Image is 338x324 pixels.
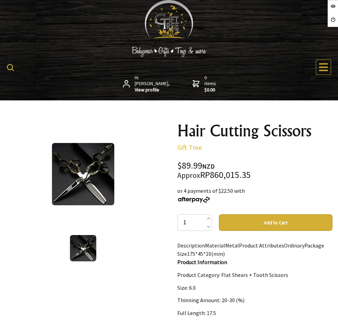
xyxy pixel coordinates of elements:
[177,161,332,180] div: $89.99 RP860,015.35
[7,64,14,71] img: product search
[177,197,211,203] img: Afterpay
[204,87,217,93] strong: $0.00
[117,47,221,57] img: Babywear - Gifts - Toys & more
[204,74,217,93] span: 0 items
[177,309,332,317] p: Full Length: 17.5
[177,259,227,265] strong: Product Information
[177,296,332,304] p: Thinning Amount: 20-30 (%)
[177,123,332,139] h1: Hair Cutting Scissors
[193,75,217,93] a: 0 items$0.00
[202,162,215,170] span: NZD
[177,187,332,203] div: or 4 payments of $22.50 with
[70,235,96,261] img: Hair Cutting Scissors
[123,75,170,93] a: Hi [PERSON_NAME],View profile
[177,283,332,292] p: Size: 6.0
[177,143,202,152] a: Gift Tree
[219,214,332,231] button: Add to Cart
[177,271,332,279] p: Product Category: Flat Shears + Tooth Scissors
[135,75,170,93] span: Hi [PERSON_NAME],
[52,143,114,205] img: Hair Cutting Scissors
[135,87,170,93] strong: View profile
[177,171,200,180] small: Approx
